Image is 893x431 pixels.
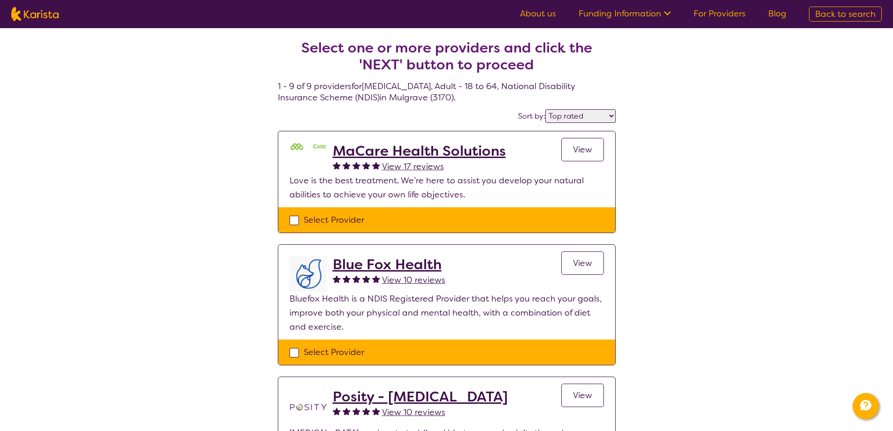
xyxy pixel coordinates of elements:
img: fullstar [362,407,370,415]
img: fullstar [333,275,341,283]
a: Funding Information [579,8,671,19]
span: View [573,390,592,401]
a: Blog [768,8,786,19]
a: View 10 reviews [382,405,445,419]
img: fullstar [333,407,341,415]
img: fullstar [372,275,380,283]
a: View 17 reviews [382,159,444,174]
a: View [561,251,604,275]
img: fullstar [343,407,351,415]
p: Bluefox Health is a NDIS Registered Provider that helps you reach your goals, improve both your p... [290,292,604,334]
button: Channel Menu [853,393,879,419]
span: Back to search [815,8,876,20]
span: View [573,257,592,269]
img: fullstar [352,275,360,283]
a: Back to search [809,7,882,22]
a: About us [520,8,556,19]
h4: 1 - 9 of 9 providers for [MEDICAL_DATA] , Adult - 18 to 64 , National Disability Insurance Scheme... [278,17,616,103]
img: fullstar [352,407,360,415]
span: View 10 reviews [382,407,445,418]
span: View [573,144,592,155]
img: t1bslo80pcylnzwjhndq.png [290,388,327,426]
a: Posity - [MEDICAL_DATA] [333,388,508,405]
a: View [561,138,604,161]
img: fullstar [343,275,351,283]
img: lyehhyr6avbivpacwqcf.png [290,256,327,292]
img: fullstar [333,161,341,169]
img: fullstar [352,161,360,169]
img: Karista logo [11,7,59,21]
img: mgttalrdbt23wl6urpfy.png [290,143,327,152]
img: fullstar [362,275,370,283]
img: fullstar [362,161,370,169]
a: Blue Fox Health [333,256,445,273]
span: View 10 reviews [382,274,445,286]
img: fullstar [372,407,380,415]
p: Love is the best treatment. We’re here to assist you develop your natural abilities to achieve yo... [290,174,604,202]
label: Sort by: [518,111,545,121]
img: fullstar [343,161,351,169]
img: fullstar [372,161,380,169]
a: View 10 reviews [382,273,445,287]
h2: Select one or more providers and click the 'NEXT' button to proceed [289,39,604,73]
a: MaCare Health Solutions [333,143,506,159]
span: View 17 reviews [382,161,444,172]
a: View [561,384,604,407]
a: For Providers [694,8,746,19]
